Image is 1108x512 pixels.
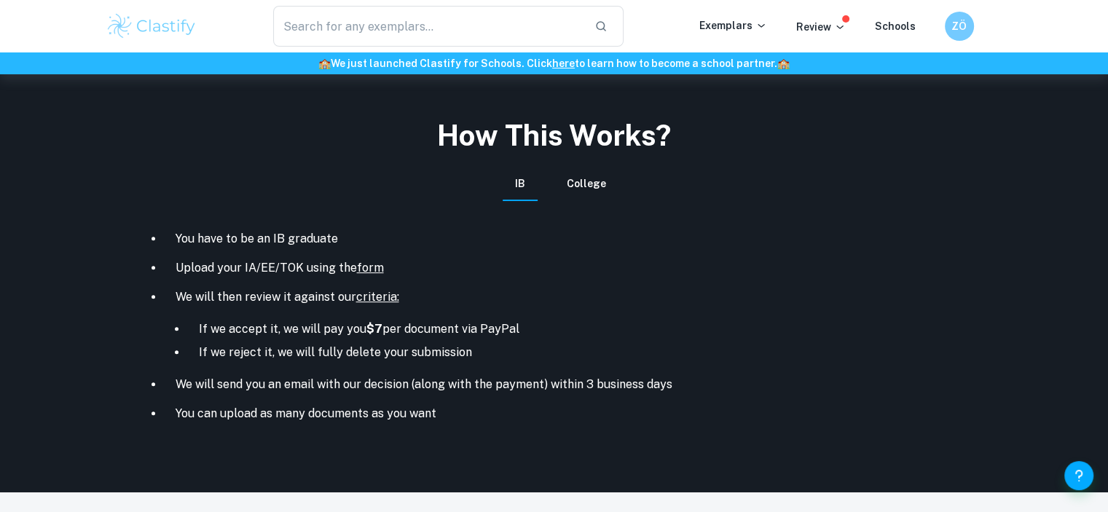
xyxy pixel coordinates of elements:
[951,18,967,34] h6: ZÖ
[356,290,399,304] a: criteria:
[552,58,575,69] a: here
[796,19,846,35] p: Review
[366,322,382,336] b: $7
[699,17,767,34] p: Exemplars
[945,12,974,41] button: ZÖ
[875,20,916,32] a: Schools
[3,55,1105,71] h6: We just launched Clastify for Schools. Click to learn how to become a school partner.
[164,370,1003,399] li: We will send you an email with our decision (along with the payment) within 3 business days
[187,318,1003,341] li: If we accept it, we will pay you per document via PayPal
[318,58,331,69] span: 🏫
[567,166,606,201] button: College
[1064,461,1093,490] button: Help and Feedback
[273,6,584,47] input: Search for any exemplars...
[164,399,1003,428] li: You can upload as many documents as you want
[106,12,198,41] img: Clastify logo
[357,261,384,275] a: form
[164,283,1003,312] li: We will then review it against our
[164,224,1003,253] li: You have to be an IB graduate
[187,341,1003,364] li: If we reject it, we will fully delete your submission
[164,253,1003,283] li: Upload your IA/EE/TOK using the
[777,58,790,69] span: 🏫
[503,166,538,201] button: IB
[106,116,1003,154] h2: How This Works?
